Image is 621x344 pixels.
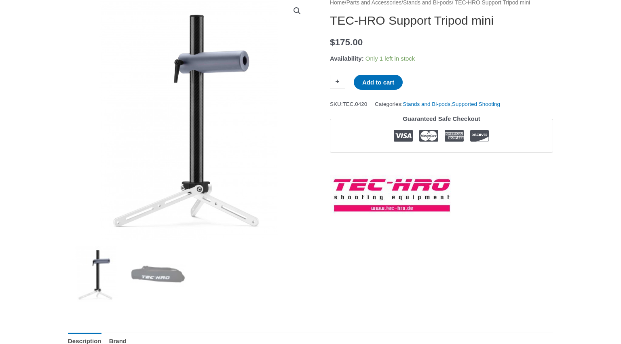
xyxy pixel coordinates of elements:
a: Stands and Bi-pods [403,101,450,107]
iframe: Customer reviews powered by Trustpilot [330,159,553,169]
span: Only 1 left in stock [365,55,415,62]
img: Support Tripod mini [68,246,124,302]
legend: Guaranteed Safe Checkout [399,113,484,125]
img: TEC-HRO Support Tripod mini - Image 2 [130,246,186,302]
span: TEC.0420 [343,101,368,107]
a: + [330,75,345,89]
button: Add to cart [354,75,403,90]
span: Categories: , [375,99,500,109]
span: Availability: [330,55,364,62]
span: SKU: [330,99,367,109]
span: $ [330,37,335,47]
a: TEC-HRO Shooting Equipment [330,175,451,216]
a: View full-screen image gallery [290,4,304,18]
h1: TEC-HRO Support Tripod mini [330,13,553,28]
bdi: 175.00 [330,37,363,47]
a: Supported Shooting [452,101,500,107]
